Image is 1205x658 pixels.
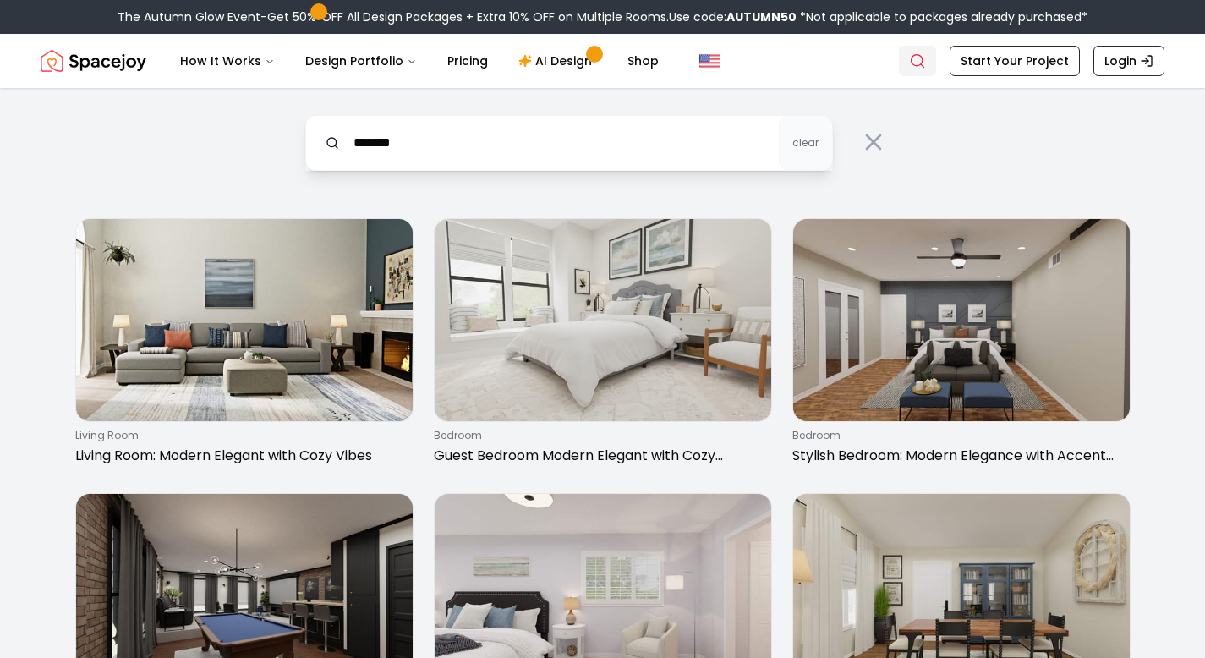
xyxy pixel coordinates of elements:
[75,429,407,442] p: living room
[793,219,1130,421] img: Stylish Bedroom: Modern Elegance with Accent Wall
[505,44,611,78] a: AI Design
[434,446,765,466] p: Guest Bedroom Modern Elegant with Cozy Reading Nook
[118,8,1087,25] div: The Autumn Glow Event-Get 50% OFF All Design Packages + Extra 10% OFF on Multiple Rooms.
[434,429,765,442] p: bedroom
[434,218,772,473] a: Guest Bedroom Modern Elegant with Cozy Reading NookbedroomGuest Bedroom Modern Elegant with Cozy ...
[434,44,501,78] a: Pricing
[699,51,720,71] img: United States
[779,115,833,171] button: clear
[614,44,672,78] a: Shop
[726,8,797,25] b: AUTUMN50
[76,219,413,421] img: Living Room: Modern Elegant with Cozy Vibes
[792,218,1131,473] a: Stylish Bedroom: Modern Elegance with Accent WallbedroomStylish Bedroom: Modern Elegance with Acc...
[75,218,414,473] a: Living Room: Modern Elegant with Cozy Vibesliving roomLiving Room: Modern Elegant with Cozy Vibes
[41,44,146,78] img: Spacejoy Logo
[41,34,1164,88] nav: Global
[167,44,672,78] nav: Main
[435,219,771,421] img: Guest Bedroom Modern Elegant with Cozy Reading Nook
[669,8,797,25] span: Use code:
[41,44,146,78] a: Spacejoy
[792,429,1124,442] p: bedroom
[797,8,1087,25] span: *Not applicable to packages already purchased*
[792,136,819,150] span: clear
[792,446,1124,466] p: Stylish Bedroom: Modern Elegance with Accent Wall
[950,46,1080,76] a: Start Your Project
[1093,46,1164,76] a: Login
[167,44,288,78] button: How It Works
[292,44,430,78] button: Design Portfolio
[75,446,407,466] p: Living Room: Modern Elegant with Cozy Vibes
